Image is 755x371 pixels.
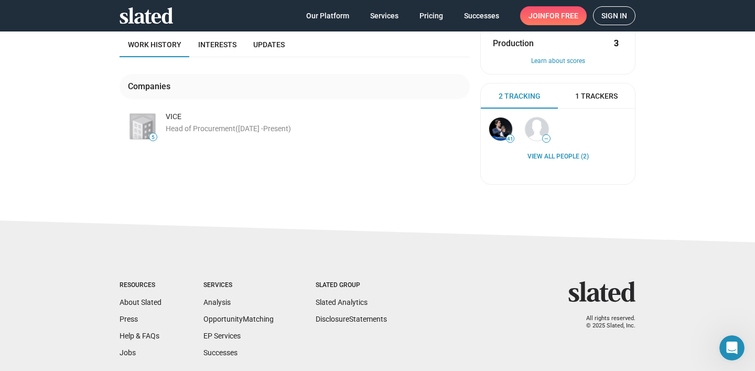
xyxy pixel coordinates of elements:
a: Pricing [411,6,451,25]
div: Services [203,281,274,290]
span: Head of Procurement [166,124,235,133]
a: View all People (2) [527,153,589,161]
a: Jobs [120,348,136,357]
div: Slated Group [316,281,387,290]
span: Successes [464,6,499,25]
a: Successes [456,6,508,25]
div: Companies [128,81,175,92]
span: Work history [128,40,181,49]
a: Press [120,315,138,323]
span: Join [528,6,578,25]
span: 1 Trackers [575,91,618,101]
span: 5 [149,134,157,141]
span: Services [370,6,398,25]
span: Pricing [419,6,443,25]
a: Sign in [593,6,635,25]
a: OpportunityMatching [203,315,274,323]
span: — [543,136,550,142]
a: Our Platform [298,6,358,25]
a: Slated Analytics [316,298,368,306]
span: Present [263,124,288,133]
a: Updates [245,32,293,57]
strong: 3 [614,38,619,49]
a: Help & FAQs [120,332,159,340]
span: ([DATE] - ) [235,124,291,133]
div: Resources [120,281,161,290]
span: Sign in [601,7,627,25]
span: Our Platform [306,6,349,25]
span: Updates [253,40,285,49]
a: Services [362,6,407,25]
a: Joinfor free [520,6,587,25]
img: VICE [130,114,155,139]
span: for free [545,6,578,25]
span: 41 [506,136,514,142]
a: Interests [190,32,245,57]
a: EP Services [203,332,241,340]
iframe: Intercom live chat [719,335,745,361]
img: Stephan Paternot [489,118,512,141]
p: All rights reserved. © 2025 Slated, Inc. [575,315,635,330]
img: David Lopez [525,118,548,141]
button: Learn about scores [493,57,623,66]
span: Interests [198,40,236,49]
a: Work history [120,32,190,57]
span: Production [493,38,534,49]
div: VICE [166,112,470,122]
a: Analysis [203,298,231,306]
a: About Slated [120,298,161,306]
span: 2 Tracking [499,91,541,101]
a: Successes [203,348,238,357]
a: DisclosureStatements [316,315,387,323]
